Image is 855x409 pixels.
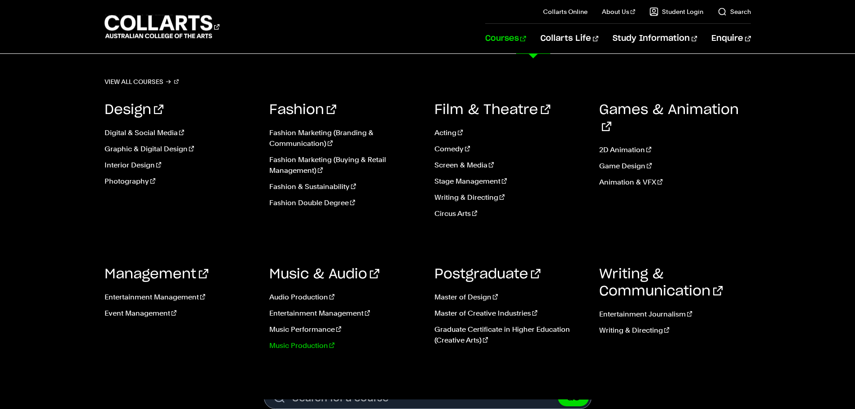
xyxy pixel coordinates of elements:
[434,208,586,219] a: Circus Arts
[269,292,421,303] a: Audio Production
[105,103,163,117] a: Design
[269,181,421,192] a: Fashion & Sustainability
[599,103,739,134] a: Games & Animation
[434,308,586,319] a: Master of Creative Industries
[540,24,598,53] a: Collarts Life
[434,176,586,187] a: Stage Management
[543,7,588,16] a: Collarts Online
[105,176,256,187] a: Photography
[599,145,751,155] a: 2D Animation
[718,7,751,16] a: Search
[269,340,421,351] a: Music Production
[105,14,219,40] div: Go to homepage
[599,268,723,298] a: Writing & Communication
[105,144,256,154] a: Graphic & Digital Design
[434,292,586,303] a: Master of Design
[434,268,540,281] a: Postgraduate
[485,24,526,53] a: Courses
[602,7,635,16] a: About Us
[269,103,336,117] a: Fashion
[269,198,421,208] a: Fashion Double Degree
[434,103,550,117] a: Film & Theatre
[269,324,421,335] a: Music Performance
[105,75,179,88] a: View all courses
[599,309,751,320] a: Entertainment Journalism
[613,24,697,53] a: Study Information
[599,161,751,172] a: Game Design
[105,292,256,303] a: Entertainment Management
[269,128,421,149] a: Fashion Marketing (Branding & Communication)
[434,144,586,154] a: Comedy
[269,308,421,319] a: Entertainment Management
[599,325,751,336] a: Writing & Directing
[105,128,256,138] a: Digital & Social Media
[649,7,703,16] a: Student Login
[105,308,256,319] a: Event Management
[599,177,751,188] a: Animation & VFX
[105,160,256,171] a: Interior Design
[105,268,208,281] a: Management
[711,24,750,53] a: Enquire
[434,324,586,346] a: Graduate Certificate in Higher Education (Creative Arts)
[434,192,586,203] a: Writing & Directing
[269,154,421,176] a: Fashion Marketing (Buying & Retail Management)
[434,160,586,171] a: Screen & Media
[269,268,379,281] a: Music & Audio
[434,128,586,138] a: Acting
